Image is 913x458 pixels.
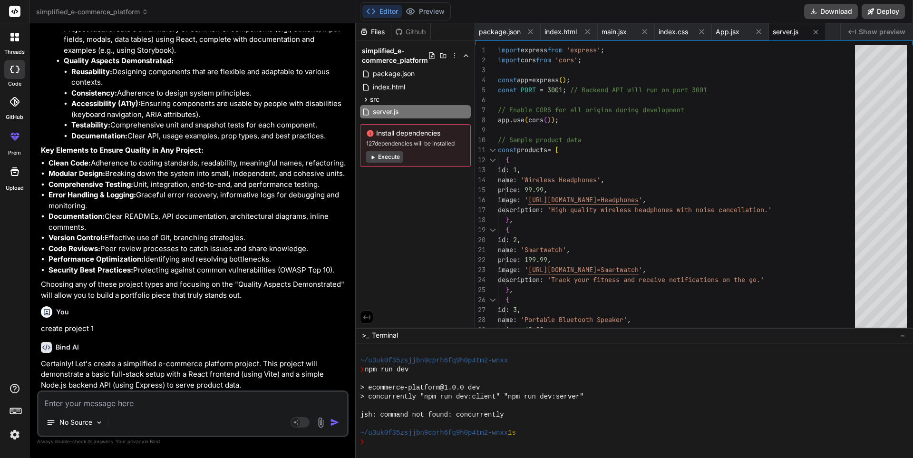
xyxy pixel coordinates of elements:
span: cors [528,116,544,124]
span: Install dependencies [366,128,465,138]
span: id [498,305,505,314]
span: express [532,76,559,84]
span: import [498,56,521,64]
div: 10 [475,135,486,145]
span: ) [563,76,566,84]
div: 25 [475,285,486,295]
span: 'High-quality wireless headphones with noise cance [547,205,738,214]
span: index.css [659,27,688,37]
span: from [536,56,551,64]
span: app [498,116,509,124]
span: ' [639,265,642,274]
div: 9 [475,125,486,135]
span: 'express' [566,46,601,54]
p: create project 1 [41,323,347,334]
strong: Documentation: [49,212,105,221]
span: description [498,275,540,284]
span: [ [555,146,559,154]
div: 4 [475,75,486,85]
span: package.json [372,68,416,79]
span: } [505,215,509,224]
strong: Reusability: [71,67,112,76]
span: =Headphones [597,195,639,204]
label: Upload [6,184,24,192]
span: image [498,265,517,274]
span: , [642,195,646,204]
span: ' [639,195,642,204]
span: name [498,315,513,324]
strong: Error Handling & Logging: [49,190,136,199]
strong: Quality Aspects Demonstrated: [64,56,174,65]
span: package.json [479,27,521,37]
strong: Modular Design: [49,169,105,178]
button: Download [804,4,858,19]
span: description [498,205,540,214]
span: > ecommerce-platform@1.0.0 dev [360,383,480,392]
span: ' [524,195,528,204]
span: = [547,146,551,154]
div: 16 [475,195,486,205]
span: ❯ [360,438,365,447]
div: 3 [475,65,486,75]
div: 11 [475,145,486,155]
button: Preview [402,5,448,18]
div: 17 [475,205,486,215]
span: [URL][DOMAIN_NAME] [528,195,597,204]
span: ; [566,76,570,84]
span: − [900,331,905,340]
span: ; [563,86,566,94]
span: ( [559,76,563,84]
span: } [505,285,509,294]
span: npm run dev [365,365,408,374]
span: ~/u3uk0f35zsjjbn9cprh6fq9h0p4tm2-wnxx [360,356,508,365]
span: { [505,225,509,234]
span: ' [524,265,528,274]
li: Clear READMEs, API documentation, architectural diagrams, inline comments. [49,211,347,233]
strong: Testability: [71,120,110,129]
img: icon [330,418,340,427]
strong: Accessibility (A11y): [71,99,141,108]
span: index.html [544,27,577,37]
li: Adherence to design system principles. [71,88,347,99]
strong: Project Idea: [64,24,108,33]
span: { [505,295,509,304]
span: 199.99 [524,255,547,264]
span: src [370,95,379,104]
span: 99.99 [524,185,544,194]
span: ; [578,56,582,64]
span: index.html [372,81,406,93]
span: = [540,86,544,94]
span: ; [601,46,604,54]
li: Comprehensive unit and snapshot tests for each component. [71,120,347,131]
span: simplified_e-commerce_platform [36,7,148,17]
button: Deploy [862,4,905,19]
label: threads [4,48,25,56]
span: 'Smartwatch' [521,245,566,254]
li: Unit, integration, end-to-end, and performance testing. [49,179,347,190]
div: Click to collapse the range. [486,295,499,305]
span: 'cors' [555,56,578,64]
span: PORT [521,86,536,94]
span: : [517,255,521,264]
p: Choosing any of these project types and focusing on the "Quality Aspects Demonstrated" will allow... [41,279,347,301]
strong: Security Best Practices: [49,265,133,274]
div: Files [356,27,391,37]
strong: Code Reviews: [49,244,100,253]
span: 1 [513,166,517,174]
span: : [513,175,517,184]
span: products [517,146,547,154]
span: 'Portable Bluetooth Speaker' [521,315,627,324]
span: const [498,146,517,154]
span: privacy [127,439,145,444]
span: main.jsx [602,27,627,37]
strong: Documentation: [71,131,127,140]
span: const [498,76,517,84]
label: GitHub [6,113,23,121]
span: use [513,116,524,124]
div: Click to collapse the range. [486,225,499,235]
span: app [517,76,528,84]
span: : [517,325,521,334]
span: express [521,46,547,54]
span: cors [521,56,536,64]
span: Show preview [859,27,905,37]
